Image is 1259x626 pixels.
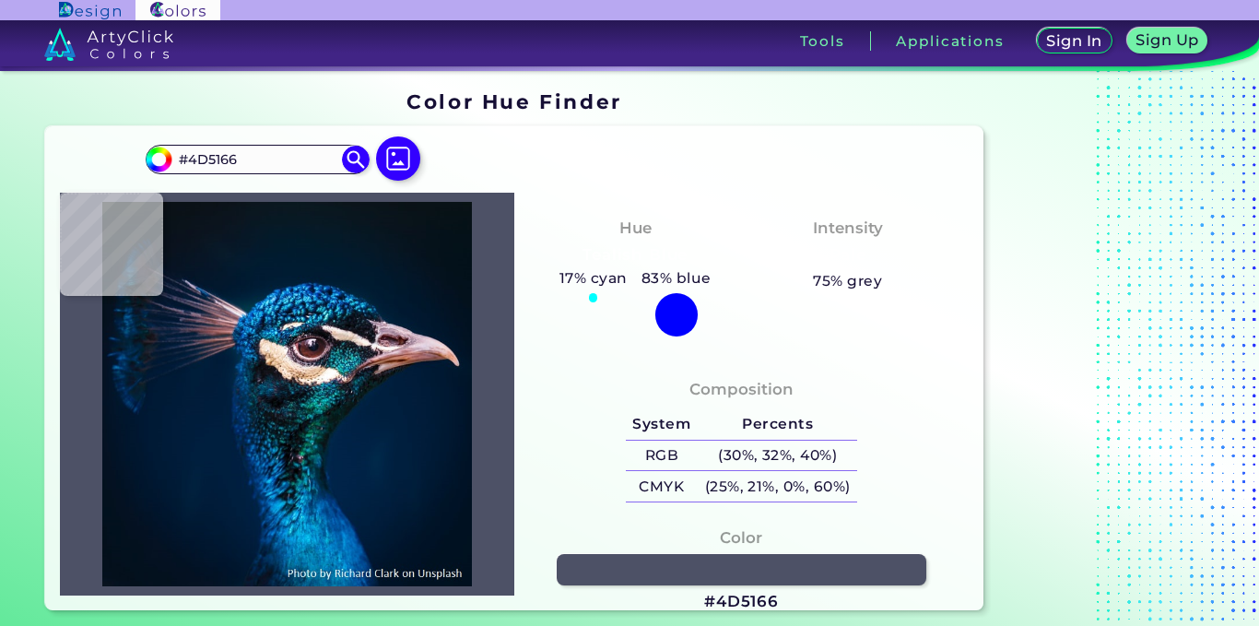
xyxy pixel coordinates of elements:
h3: Pale [821,244,874,266]
img: ArtyClick Design logo [59,2,121,19]
iframe: Advertisement [991,83,1221,617]
h1: Color Hue Finder [406,88,621,115]
h5: CMYK [626,471,698,502]
h5: 83% blue [634,266,718,290]
h4: Intensity [813,215,883,242]
img: img_pavlin.jpg [69,202,505,585]
img: logo_artyclick_colors_white.svg [44,28,174,61]
a: Sign In [1041,30,1108,53]
h5: RGB [626,441,698,471]
h5: 17% cyan [552,266,634,290]
img: icon picture [376,136,420,181]
h5: 75% grey [813,269,882,293]
h4: Hue [619,215,652,242]
h4: Composition [689,376,794,403]
h3: Applications [896,34,1004,48]
input: type color.. [172,148,344,172]
h3: Tealish Blue [575,244,696,266]
a: Sign Up [1131,30,1204,53]
h5: Sign Up [1139,33,1196,47]
h3: #4D5166 [704,591,779,613]
h4: Color [720,525,762,551]
h5: Percents [698,409,857,440]
h3: Tools [800,34,845,48]
h5: Sign In [1050,34,1100,48]
img: icon search [342,146,370,173]
h5: (30%, 32%, 40%) [698,441,857,471]
h5: (25%, 21%, 0%, 60%) [698,471,857,502]
h5: System [626,409,698,440]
